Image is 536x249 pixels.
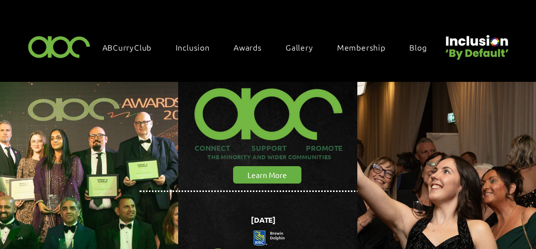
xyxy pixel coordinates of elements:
img: ABC-Logo-Blank-Background-01-01-2.png [25,32,94,61]
a: Learn More [233,166,301,184]
a: ABCurryClub [97,37,167,58]
span: Learn More [247,170,287,180]
div: Inclusion [171,37,225,58]
div: Awards [229,37,277,58]
span: Awards [234,42,262,53]
a: Blog [404,37,441,58]
span: [DATE] [251,215,276,225]
a: Membership [332,37,400,58]
span: Blog [409,42,427,53]
img: ABC-Logo-Blank-Background-01-01-2_edited.png [189,75,347,143]
a: Gallery [281,37,328,58]
span: THE MINORITY AND WIDER COMMUNITIES [207,153,331,161]
span: Gallery [286,42,313,53]
span: Membership [337,42,386,53]
span: CONNECT SUPPORT PROMOTE [195,143,342,153]
span: Inclusion [176,42,210,53]
span: ABCurryClub [102,42,152,53]
nav: Site [97,37,442,58]
img: Untitled design (22).png [442,27,510,61]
